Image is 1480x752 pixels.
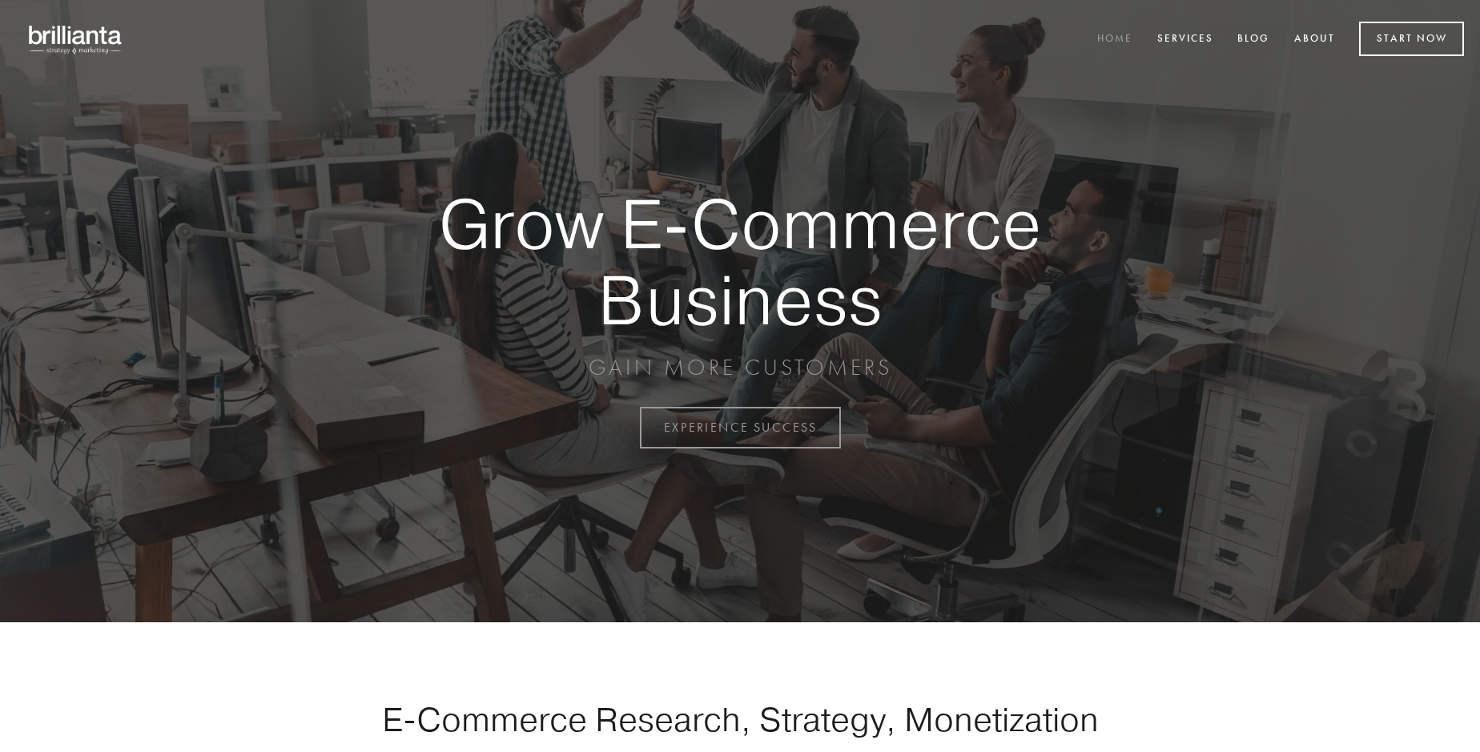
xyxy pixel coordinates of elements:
a: Home [1087,26,1143,53]
a: Blog [1227,26,1280,53]
a: EXPERIENCE SUCCESS [640,407,841,448]
img: brillianta - research, strategy, marketing [16,16,136,62]
a: Services [1147,26,1224,53]
strong: Grow E-Commerce Business [383,186,1097,337]
a: Start Now [1359,22,1464,56]
a: About [1284,26,1345,53]
p: GAIN MORE CUSTOMERS [383,353,1097,382]
h1: E-Commerce Research, Strategy, Monetization [332,699,1148,739]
